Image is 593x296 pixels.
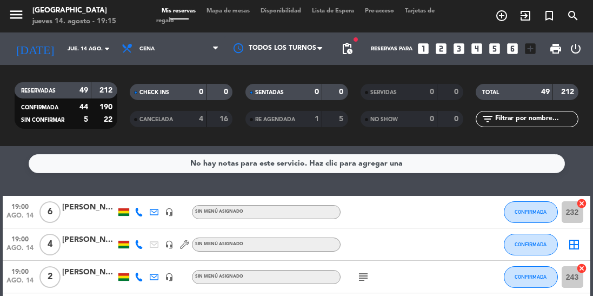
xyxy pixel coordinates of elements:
[504,266,558,288] button: CONFIRMADA
[567,32,585,65] div: LOG OUT
[452,42,466,56] i: looks_3
[165,240,174,249] i: headset_mic
[430,88,434,96] strong: 0
[371,46,412,52] span: Reservas para
[6,277,34,290] span: ago. 14
[482,90,499,95] span: TOTAL
[504,234,558,255] button: CONFIRMADA
[561,88,576,96] strong: 212
[515,274,547,280] span: CONFIRMADA
[62,201,116,214] div: [PERSON_NAME]
[39,234,61,255] span: 4
[430,115,434,123] strong: 0
[79,103,88,111] strong: 44
[6,232,34,245] span: 19:00
[195,242,243,246] span: Sin menú asignado
[352,36,359,43] span: fiber_manual_record
[165,273,174,281] i: headset_mic
[199,88,203,96] strong: 0
[6,245,34,257] span: ago. 14
[6,200,34,212] span: 19:00
[104,116,115,123] strong: 22
[39,266,61,288] span: 2
[339,115,345,123] strong: 5
[190,157,403,170] div: No hay notas para este servicio. Haz clic para agregar una
[454,88,461,96] strong: 0
[99,87,115,94] strong: 212
[359,8,399,14] span: Pre-acceso
[341,42,354,55] span: pending_actions
[6,265,34,277] span: 19:00
[370,117,398,122] span: NO SHOW
[370,90,397,95] span: SERVIDAS
[255,90,284,95] span: SENTADAS
[434,42,448,56] i: looks_two
[416,42,430,56] i: looks_one
[8,37,62,60] i: [DATE]
[139,117,173,122] span: CANCELADA
[549,42,562,55] span: print
[339,88,345,96] strong: 0
[32,5,116,16] div: [GEOGRAPHIC_DATA]
[62,234,116,246] div: [PERSON_NAME]
[195,274,243,279] span: Sin menú asignado
[504,201,558,223] button: CONFIRMADA
[99,103,115,111] strong: 190
[165,208,174,216] i: headset_mic
[224,88,230,96] strong: 0
[255,117,295,122] span: RE AGENDADA
[454,115,461,123] strong: 0
[541,88,550,96] strong: 49
[315,115,319,123] strong: 1
[495,9,508,22] i: add_circle_outline
[505,42,519,56] i: looks_6
[523,42,537,56] i: add_box
[139,90,169,95] span: CHECK INS
[219,115,230,123] strong: 16
[79,87,88,94] strong: 49
[8,6,24,27] button: menu
[62,266,116,279] div: [PERSON_NAME]
[201,8,255,14] span: Mapa de mesas
[494,113,578,125] input: Filtrar por nombre...
[576,198,587,209] i: cancel
[21,105,58,110] span: CONFIRMADA
[39,201,61,223] span: 6
[519,9,532,22] i: exit_to_app
[84,116,88,123] strong: 5
[156,8,201,14] span: Mis reservas
[569,42,582,55] i: power_settings_new
[481,113,494,126] i: filter_list
[515,241,547,247] span: CONFIRMADA
[576,263,587,274] i: cancel
[543,9,556,22] i: turned_in_not
[568,238,581,251] i: border_all
[567,9,579,22] i: search
[488,42,502,56] i: looks_5
[515,209,547,215] span: CONFIRMADA
[470,42,484,56] i: looks_4
[255,8,307,14] span: Disponibilidad
[32,16,116,27] div: jueves 14. agosto - 19:15
[199,115,203,123] strong: 4
[315,88,319,96] strong: 0
[8,6,24,23] i: menu
[101,42,114,55] i: arrow_drop_down
[21,117,64,123] span: SIN CONFIRMAR
[6,212,34,225] span: ago. 14
[21,88,56,94] span: RESERVADAS
[195,209,243,214] span: Sin menú asignado
[139,46,155,52] span: Cena
[307,8,359,14] span: Lista de Espera
[357,271,370,284] i: subject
